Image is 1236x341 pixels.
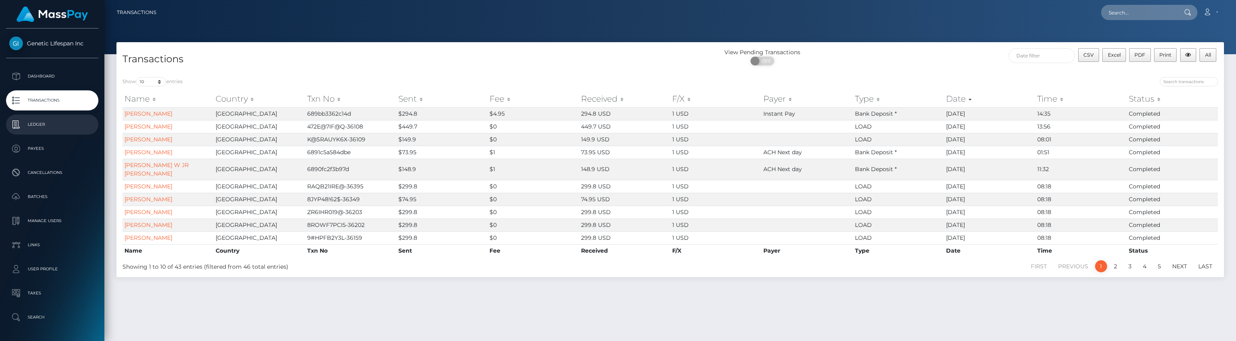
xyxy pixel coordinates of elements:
td: 1 USD [670,180,761,193]
th: F/X: activate to sort column ascending [670,91,761,107]
td: LOAD [853,133,944,146]
td: 1 USD [670,193,761,206]
td: Completed [1127,120,1218,133]
td: Completed [1127,206,1218,218]
th: Time: activate to sort column ascending [1035,91,1126,107]
td: 13:56 [1035,120,1126,133]
td: Completed [1127,218,1218,231]
p: Manage Users [9,215,95,227]
td: 9#HPFB2Y3L-36159 [305,231,396,244]
td: [DATE] [944,120,1035,133]
td: [DATE] [944,159,1035,180]
th: Txn No: activate to sort column ascending [305,91,396,107]
button: Print [1154,48,1177,62]
td: 08:18 [1035,206,1126,218]
td: 299.8 USD [579,218,670,231]
a: Dashboard [6,66,98,86]
input: Date filter [1009,48,1075,63]
td: 148.9 USD [579,159,670,180]
a: [PERSON_NAME] [124,221,172,229]
td: 1 USD [670,146,761,159]
td: 1 USD [670,218,761,231]
p: Cancellations [9,167,95,179]
div: View Pending Transactions [670,48,855,57]
td: Completed [1127,107,1218,120]
td: [DATE] [944,193,1035,206]
span: Instant Pay [763,110,795,117]
td: 08:18 [1035,231,1126,244]
button: Excel [1102,48,1126,62]
a: [PERSON_NAME] [124,123,172,130]
a: [PERSON_NAME] [124,149,172,156]
img: Genetic LIfespan Inc [9,37,23,50]
td: [GEOGRAPHIC_DATA] [214,206,305,218]
input: Search transactions [1160,77,1218,86]
th: Date [944,244,1035,257]
input: Search... [1101,5,1177,20]
td: 08:18 [1035,180,1126,193]
td: $299.8 [396,206,487,218]
a: [PERSON_NAME] W JR [PERSON_NAME] [124,161,189,177]
p: Transactions [9,94,95,106]
td: [GEOGRAPHIC_DATA] [214,146,305,159]
th: Time [1035,244,1126,257]
td: [DATE] [944,133,1035,146]
td: $294.8 [396,107,487,120]
button: CSV [1078,48,1099,62]
td: $0 [487,180,579,193]
td: [DATE] [944,146,1035,159]
td: [GEOGRAPHIC_DATA] [214,180,305,193]
a: Ledger [6,114,98,135]
h4: Transactions [122,52,664,66]
th: Status [1127,244,1218,257]
td: 73.95 USD [579,146,670,159]
td: $299.8 [396,180,487,193]
p: Search [9,311,95,323]
td: [GEOGRAPHIC_DATA] [214,193,305,206]
td: 01:51 [1035,146,1126,159]
a: 2 [1110,260,1122,272]
td: $148.9 [396,159,487,180]
a: Links [6,235,98,255]
span: ACH Next day [763,165,802,173]
a: [PERSON_NAME] [124,234,172,241]
a: Manage Users [6,211,98,231]
td: 08:18 [1035,193,1126,206]
td: $0 [487,133,579,146]
td: LOAD [853,120,944,133]
a: Cancellations [6,163,98,183]
td: 689bb3362c14d [305,107,396,120]
button: Column visibility [1180,48,1197,62]
td: 299.8 USD [579,180,670,193]
th: Date: activate to sort column ascending [944,91,1035,107]
button: PDF [1129,48,1151,62]
a: [PERSON_NAME] [124,196,172,203]
a: Taxes [6,283,98,303]
td: ZR6IHR019@-36203 [305,206,396,218]
span: PDF [1134,52,1145,58]
td: [GEOGRAPHIC_DATA] [214,133,305,146]
td: $1 [487,146,579,159]
th: Txn No [305,244,396,257]
a: Transactions [6,90,98,110]
td: Completed [1127,146,1218,159]
img: MassPay Logo [16,6,88,22]
td: $0 [487,218,579,231]
p: Batches [9,191,95,203]
th: Payer: activate to sort column ascending [761,91,853,107]
td: Completed [1127,159,1218,180]
td: 08:18 [1035,218,1126,231]
td: 1 USD [670,231,761,244]
th: Sent [396,244,487,257]
td: 8JYP48!62$-36349 [305,193,396,206]
p: Ledger [9,118,95,131]
th: F/X [670,244,761,257]
td: K@SRAUYK6X-36109 [305,133,396,146]
a: Batches [6,187,98,207]
td: [GEOGRAPHIC_DATA] [214,120,305,133]
td: [GEOGRAPHIC_DATA] [214,218,305,231]
td: Completed [1127,180,1218,193]
td: Bank Deposit * [853,107,944,120]
td: Completed [1127,193,1218,206]
th: Fee [487,244,579,257]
